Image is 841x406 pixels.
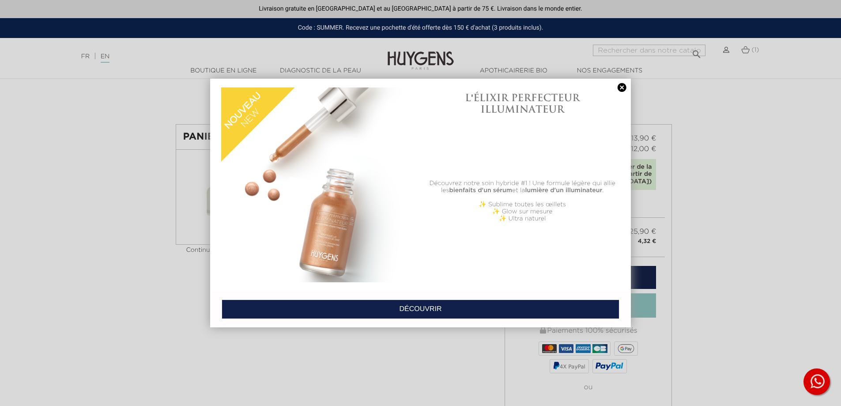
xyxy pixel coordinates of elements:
[525,187,603,194] font: lumière d'un illuminateur
[512,187,525,194] font: et la
[465,91,580,115] font: L'ÉLIXIR PERFECTEUR ILLUMINATEUR
[399,305,441,313] font: DÉCOUVRIR
[479,201,566,208] font: ✨ Sublime toutes les œillets
[429,180,615,194] font: Découvrez notre soin hybride #1 ! Une formule légère qui allie les
[449,187,512,194] font: bienfaits d'un sérum
[499,216,546,222] font: ✨ Ultra naturel
[222,300,619,319] a: DÉCOUVRIR
[492,209,553,215] font: ✨ Glow sur mesure
[602,187,603,194] font: .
